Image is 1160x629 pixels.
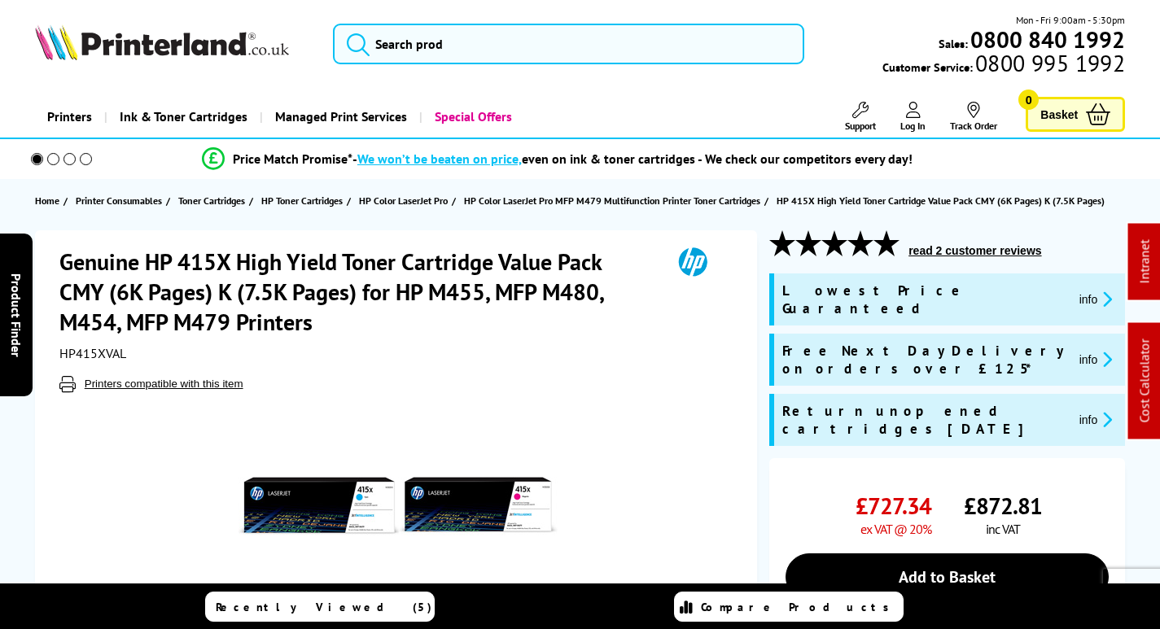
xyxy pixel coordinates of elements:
[120,96,247,138] span: Ink & Toner Cartridges
[782,282,1066,317] span: Lowest Price Guaranteed
[333,24,804,64] input: Search prod
[973,55,1125,71] span: 0800 995 1992
[178,192,249,209] a: Toner Cartridges
[104,96,260,138] a: Ink & Toner Cartridges
[845,120,876,132] span: Support
[419,96,524,138] a: Special Offers
[359,192,448,209] span: HP Color LaserJet Pro
[464,192,760,209] span: HP Color LaserJet Pro MFP M479 Multifunction Printer Toner Cartridges
[1026,97,1125,132] a: Basket 0
[76,192,162,209] span: Printer Consumables
[701,600,898,614] span: Compare Products
[178,192,245,209] span: Toner Cartridges
[986,521,1020,537] span: inc VAT
[786,553,1109,601] a: Add to Basket
[1136,240,1153,284] a: Intranet
[59,247,655,337] h1: Genuine HP 415X High Yield Toner Cartridge Value Pack CMY (6K Pages) K (7.5K Pages) for HP M455, ...
[782,342,1066,378] span: Free Next Day Delivery on orders over £125*
[8,273,24,356] span: Product Finder
[900,102,926,132] a: Log In
[1075,350,1118,369] button: promo-description
[777,194,1105,207] span: HP 415X High Yield Toner Cartridge Value Pack CMY (6K Pages) K (7.5K Pages)
[1075,410,1118,429] button: promo-description
[782,402,1066,438] span: Return unopened cartridges [DATE]
[674,592,904,622] a: Compare Products
[1018,90,1039,110] span: 0
[968,32,1125,47] a: 0800 840 1992
[900,120,926,132] span: Log In
[35,24,313,63] a: Printerland Logo
[357,151,522,167] span: We won’t be beaten on price,
[860,521,931,537] span: ex VAT @ 20%
[80,377,248,391] button: Printers compatible with this item
[964,491,1042,521] span: £872.81
[464,192,764,209] a: HP Color LaserJet Pro MFP M479 Multifunction Printer Toner Cartridges
[352,151,913,167] div: - even on ink & toner cartridges - We check our competitors every day!
[1016,12,1125,28] span: Mon - Fri 9:00am - 5:30pm
[655,247,730,277] img: HP
[904,243,1046,258] button: read 2 customer reviews
[35,96,104,138] a: Printers
[1075,290,1118,308] button: promo-description
[8,145,1106,173] li: modal_Promise
[939,36,968,51] span: Sales:
[216,600,432,614] span: Recently Viewed (5)
[35,24,289,60] img: Printerland Logo
[950,102,997,132] a: Track Order
[1136,339,1153,423] a: Cost Calculator
[1040,103,1078,125] span: Basket
[970,24,1125,55] b: 0800 840 1992
[35,192,59,209] span: Home
[59,345,126,361] span: HP415XVAL
[205,592,435,622] a: Recently Viewed (5)
[845,102,876,132] a: Support
[35,192,63,209] a: Home
[261,192,347,209] a: HP Toner Cartridges
[260,96,419,138] a: Managed Print Services
[261,192,343,209] span: HP Toner Cartridges
[359,192,452,209] a: HP Color LaserJet Pro
[233,151,352,167] span: Price Match Promise*
[76,192,166,209] a: Printer Consumables
[856,491,931,521] span: £727.34
[882,55,1125,75] span: Customer Service:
